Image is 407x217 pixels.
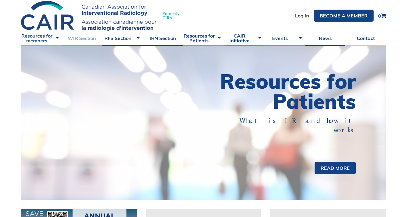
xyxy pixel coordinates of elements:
a: 0 [378,13,386,18]
h1: Resources for Patients [203,71,356,112]
a: WIR Section [62,31,102,46]
a: FormerlyCIRA [21,1,185,31]
a: Read more [315,162,356,174]
a: Become a member [314,10,374,22]
span: Formerly CIRA [163,11,179,20]
a: Events [264,31,305,46]
a: Resources for Patients [183,31,224,46]
a: Resources for members [21,31,62,46]
a: CAIR Initiative [224,31,264,46]
img: CIRA [21,1,157,31]
p: What is IR and how it works [225,116,356,135]
a: Contact [345,31,386,46]
a: News [305,31,346,46]
a: IRN Section [143,31,183,46]
a: RFS Section [102,31,143,46]
a: Log In [295,13,309,18]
